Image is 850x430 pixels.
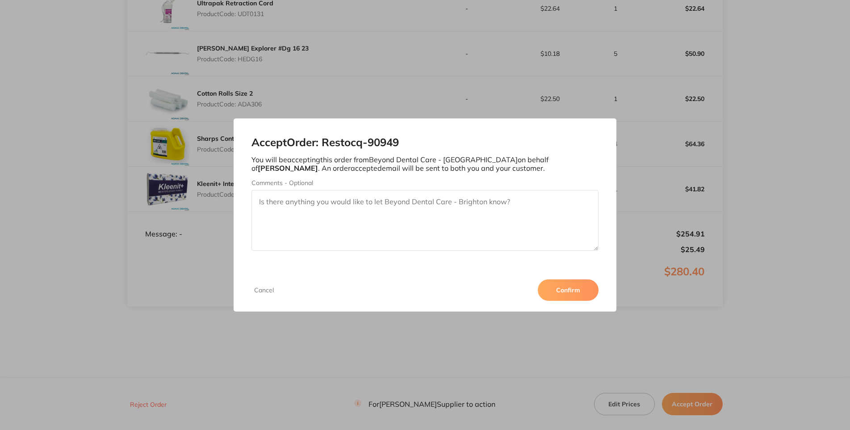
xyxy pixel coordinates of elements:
button: Cancel [251,286,276,294]
b: [PERSON_NAME] [258,164,318,173]
p: You will be accepting this order from Beyond Dental Care - [GEOGRAPHIC_DATA] on behalf of . An or... [251,156,598,172]
button: Confirm [538,279,599,301]
label: Comments - Optional [251,179,598,186]
h2: Accept Order: Restocq- 90949 [251,136,598,149]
